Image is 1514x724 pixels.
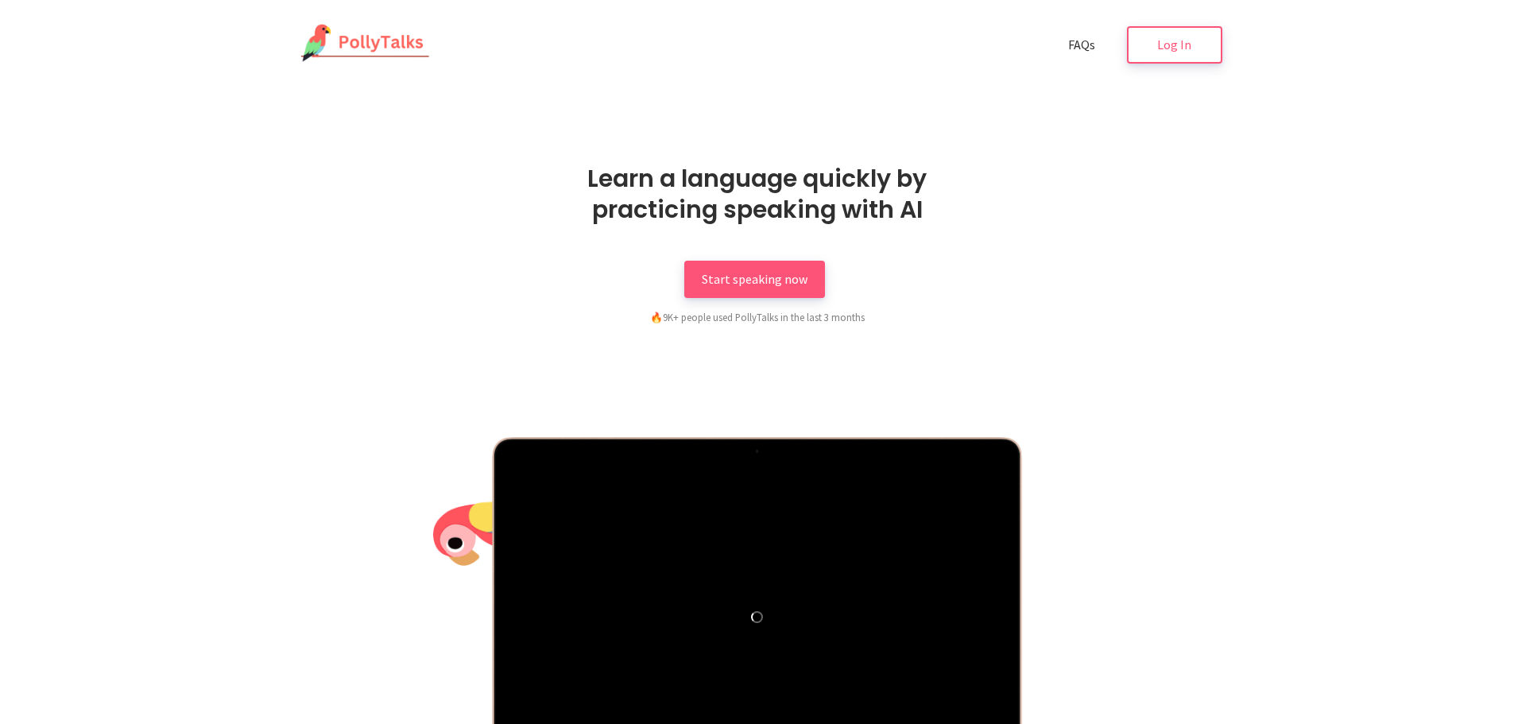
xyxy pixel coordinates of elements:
span: Log In [1157,37,1191,52]
span: Start speaking now [702,271,807,287]
div: 9K+ people used PollyTalks in the last 3 months [567,309,948,325]
span: FAQs [1068,37,1095,52]
img: PollyTalks Logo [292,24,431,64]
span: fire [650,311,663,323]
h1: Learn a language quickly by practicing speaking with AI [539,163,976,225]
a: Start speaking now [684,261,825,298]
a: Log In [1127,26,1222,64]
a: FAQs [1051,26,1113,64]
